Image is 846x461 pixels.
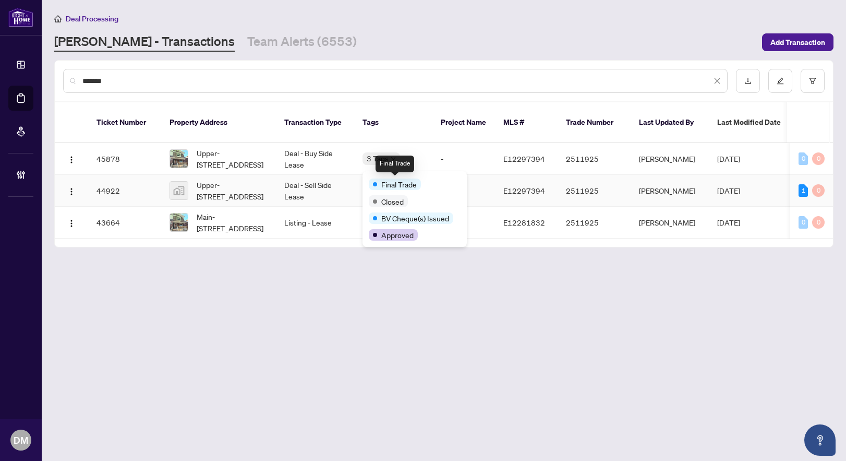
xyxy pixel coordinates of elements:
[631,102,709,143] th: Last Updated By
[367,152,389,164] span: 3 Tags
[717,218,740,227] span: [DATE]
[558,207,631,239] td: 2511925
[66,14,118,23] span: Deal Processing
[503,218,545,227] span: E12281832
[736,69,760,93] button: download
[88,143,161,175] td: 45878
[631,207,709,239] td: [PERSON_NAME]
[799,152,808,165] div: 0
[717,186,740,195] span: [DATE]
[170,182,188,199] img: thumbnail-img
[744,77,752,85] span: download
[376,156,414,172] div: Final Trade
[54,15,62,22] span: home
[276,102,354,143] th: Transaction Type
[801,69,825,93] button: filter
[276,207,354,239] td: Listing - Lease
[197,147,268,170] span: Upper-[STREET_ADDRESS]
[14,433,28,447] span: DM
[432,143,495,175] td: -
[8,8,33,27] img: logo
[777,77,784,85] span: edit
[558,175,631,207] td: 2511925
[812,152,825,165] div: 0
[381,229,414,241] span: Approved
[67,187,76,196] img: Logo
[768,69,792,93] button: edit
[503,186,545,195] span: E12297394
[197,211,268,234] span: Main-[STREET_ADDRESS]
[88,175,161,207] td: 44922
[804,424,836,456] button: Open asap
[197,179,268,202] span: Upper-[STREET_ADDRESS]
[354,102,432,143] th: Tags
[63,150,80,167] button: Logo
[558,143,631,175] td: 2511925
[714,77,721,85] span: close
[503,154,545,163] span: E12297394
[717,116,781,128] span: Last Modified Date
[54,33,235,52] a: [PERSON_NAME] - Transactions
[63,214,80,231] button: Logo
[381,196,404,207] span: Closed
[170,150,188,168] img: thumbnail-img
[247,33,357,52] a: Team Alerts (6553)
[381,179,417,190] span: Final Trade
[717,154,740,163] span: [DATE]
[762,33,833,51] button: Add Transaction
[88,207,161,239] td: 43664
[799,184,808,197] div: 1
[631,175,709,207] td: [PERSON_NAME]
[631,143,709,175] td: [PERSON_NAME]
[276,175,354,207] td: Deal - Sell Side Lease
[88,102,161,143] th: Ticket Number
[812,184,825,197] div: 0
[276,143,354,175] td: Deal - Buy Side Lease
[161,102,276,143] th: Property Address
[63,182,80,199] button: Logo
[809,77,816,85] span: filter
[67,156,76,164] img: Logo
[170,214,188,231] img: thumbnail-img
[770,34,825,51] span: Add Transaction
[432,102,495,143] th: Project Name
[67,219,76,228] img: Logo
[381,212,449,224] span: BV Cheque(s) Issued
[799,216,808,229] div: 0
[495,102,558,143] th: MLS #
[558,102,631,143] th: Trade Number
[812,216,825,229] div: 0
[709,102,803,143] th: Last Modified Date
